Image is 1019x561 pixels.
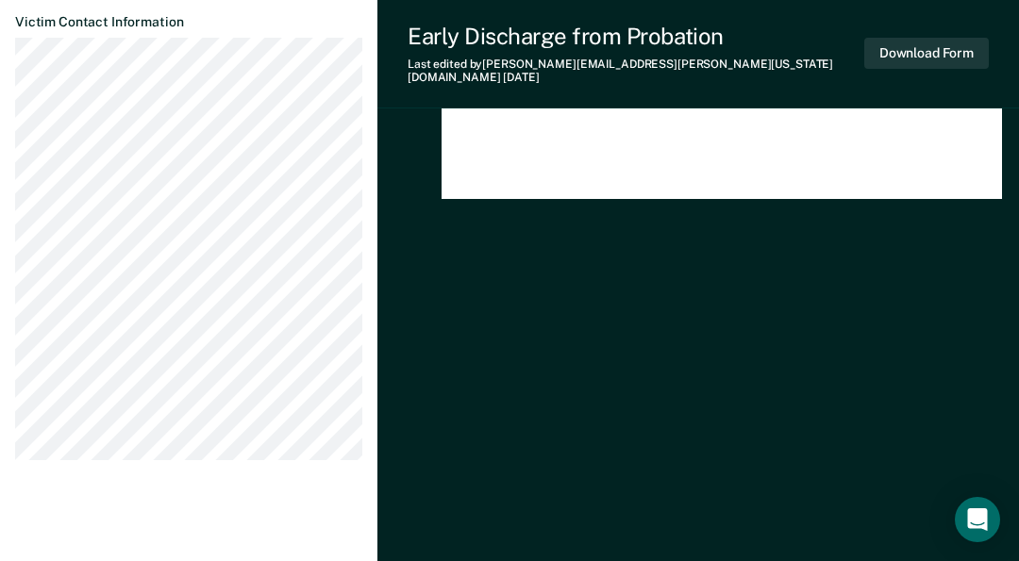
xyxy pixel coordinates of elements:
div: Open Intercom Messenger [955,497,1000,542]
button: Download Form [864,38,989,69]
dt: Victim Contact Information [15,14,362,30]
div: Last edited by [PERSON_NAME][EMAIL_ADDRESS][PERSON_NAME][US_STATE][DOMAIN_NAME] [408,58,864,85]
div: Early Discharge from Probation [408,23,864,50]
span: [DATE] [503,71,539,84]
